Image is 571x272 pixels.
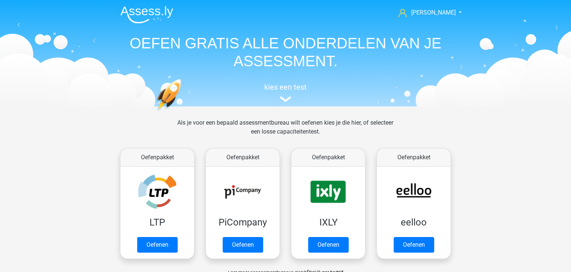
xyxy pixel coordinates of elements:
a: [PERSON_NAME] [396,8,457,17]
a: Oefenen [394,237,434,253]
a: Oefenen [308,237,349,253]
img: assessment [280,96,291,102]
a: kies een test [114,83,457,102]
img: oefenen [155,79,210,146]
span: [PERSON_NAME] [411,9,456,16]
a: Oefenen [137,237,178,253]
a: Oefenen [223,237,263,253]
h1: OEFEN GRATIS ALLE ONDERDELEN VAN JE ASSESSMENT. [114,34,457,70]
div: Als je voor een bepaald assessmentbureau wilt oefenen kies je die hier, of selecteer een losse ca... [171,118,399,145]
img: Assessly [120,6,173,23]
h5: kies een test [114,83,457,92]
